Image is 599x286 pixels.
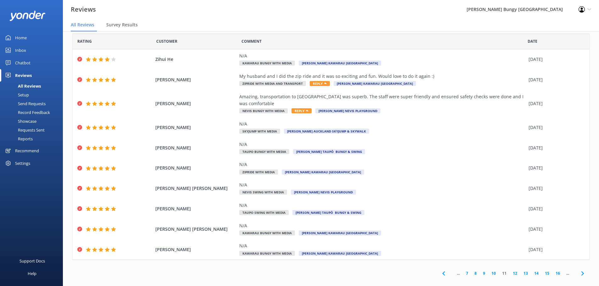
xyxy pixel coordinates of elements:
a: 16 [552,270,563,276]
a: Reports [4,134,63,143]
span: Zipride with Media [239,170,278,175]
span: Kawarau Bungy with Media [239,61,295,66]
div: Support Docs [19,255,45,267]
span: Reply [291,108,312,113]
span: ... [454,270,463,276]
a: 7 [463,270,471,276]
span: [PERSON_NAME] [155,246,236,253]
span: Survey Results [106,22,138,28]
span: [PERSON_NAME] [155,124,236,131]
span: [PERSON_NAME] [155,165,236,171]
span: [PERSON_NAME] Kawarau [GEOGRAPHIC_DATA] [334,81,416,86]
span: [PERSON_NAME] Kawarau [GEOGRAPHIC_DATA] [299,61,381,66]
div: Home [15,31,27,44]
div: Inbox [15,44,26,57]
span: ... [563,270,572,276]
div: All Reviews [4,82,41,90]
a: 12 [510,270,520,276]
span: [PERSON_NAME] Taupō Bungy & Swing [292,210,364,215]
div: N/A [239,52,525,59]
a: Send Requests [4,99,63,108]
span: Kawarau Bungy with Media [239,251,295,256]
div: [DATE] [529,246,581,253]
a: All Reviews [4,82,63,90]
div: N/A [239,141,525,148]
span: Taupo Swing with Media [239,210,289,215]
div: Reviews [15,69,32,82]
div: Chatbot [15,57,31,69]
div: [DATE] [529,124,581,131]
span: [PERSON_NAME] [155,144,236,151]
a: Requests Sent [4,126,63,134]
span: [PERSON_NAME] Nevis Playground [315,108,380,113]
div: Reports [4,134,33,143]
span: [PERSON_NAME] Auckland SkyJump & SkyWalk [284,129,369,134]
img: yonder-white-logo.png [9,11,46,21]
span: Nevis Bungy with Media [239,108,288,113]
div: Record Feedback [4,108,50,117]
a: 13 [520,270,531,276]
div: Requests Sent [4,126,45,134]
div: N/A [239,222,525,229]
a: 11 [499,270,510,276]
div: N/A [239,181,525,188]
span: [PERSON_NAME] Kawarau [GEOGRAPHIC_DATA] [299,251,381,256]
span: [PERSON_NAME] [155,100,236,107]
h3: Reviews [71,4,96,14]
div: [DATE] [529,76,581,83]
div: Recommend [15,144,39,157]
span: Date [77,38,92,44]
div: Help [28,267,36,280]
a: 9 [480,270,488,276]
span: Date [528,38,537,44]
div: N/A [239,202,525,209]
span: Reply [310,81,330,86]
a: Record Feedback [4,108,63,117]
a: Showcase [4,117,63,126]
div: Settings [15,157,30,170]
div: Amazing, transportation to [GEOGRAPHIC_DATA] was superb. The staff were super friendly and ensure... [239,93,525,107]
a: 8 [471,270,480,276]
div: N/A [239,121,525,127]
span: Zipride with Media and Transport [239,81,306,86]
span: All Reviews [71,22,94,28]
a: 14 [531,270,542,276]
div: N/A [239,242,525,249]
div: Setup [4,90,29,99]
span: [PERSON_NAME] [PERSON_NAME] [155,185,236,192]
span: [PERSON_NAME] Nevis Playground [291,190,356,195]
a: 10 [488,270,499,276]
span: Taupo Bungy with Media [239,149,289,154]
div: [DATE] [529,100,581,107]
div: N/A [239,161,525,168]
span: Nevis Swing with Media [239,190,287,195]
div: My husband and I did the zip ride and it was so exciting and fun. Would love to do it again :) [239,73,525,80]
div: [DATE] [529,56,581,63]
div: Send Requests [4,99,46,108]
div: [DATE] [529,205,581,212]
span: Kawarau Bungy with Media [239,230,295,235]
span: SkyJump with Media [239,129,280,134]
span: [PERSON_NAME] Kawarau [GEOGRAPHIC_DATA] [299,230,381,235]
span: Question [241,38,262,44]
span: [PERSON_NAME] [PERSON_NAME] [155,226,236,233]
a: Setup [4,90,63,99]
div: [DATE] [529,144,581,151]
span: [PERSON_NAME] [155,205,236,212]
span: [PERSON_NAME] [155,76,236,83]
span: [PERSON_NAME] Taupō Bungy & Swing [293,149,365,154]
div: Showcase [4,117,36,126]
span: [PERSON_NAME] Kawarau [GEOGRAPHIC_DATA] [282,170,364,175]
div: [DATE] [529,226,581,233]
span: Date [156,38,177,44]
a: 15 [542,270,552,276]
div: [DATE] [529,165,581,171]
span: Zihui He [155,56,236,63]
div: [DATE] [529,185,581,192]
